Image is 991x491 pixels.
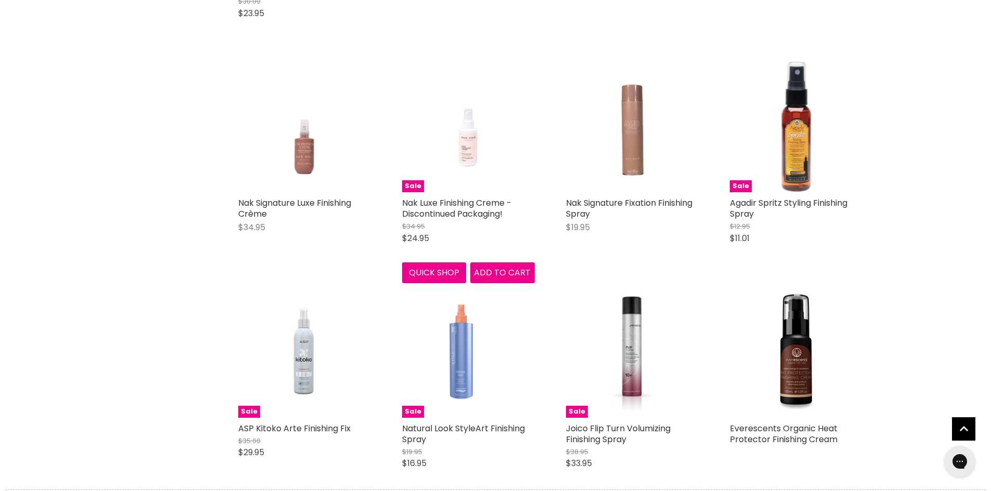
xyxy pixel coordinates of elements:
a: Agadir Spritz Styling Finishing Spray [730,197,847,220]
a: Joico Flip Turn Volumizing Finishing SpraySale [566,285,699,418]
img: Nak Signature Luxe Finishing Crème [251,60,357,192]
span: $35.00 [238,436,261,446]
a: Nak Luxe Finishing Creme - Discontinued Packaging!Sale [402,60,535,192]
img: ASP Kitoko Arte Finishing Fix [260,285,349,418]
a: Natural Look StyleArt Finishing Spray [402,422,525,445]
img: Nak Luxe Finishing Creme - Discontinued Packaging! [424,60,512,192]
a: Everescents Organic Heat Protector Finishing Cream [730,285,863,418]
img: Natural Look StyleArt Finishing Spray [402,285,535,418]
span: $16.95 [402,457,427,469]
iframe: Gorgias live chat messenger [939,442,981,481]
span: Sale [730,180,752,192]
span: $23.95 [238,7,264,19]
span: $34.95 [402,221,425,231]
a: Nak Signature Fixation Finishing Spray [566,197,692,220]
img: Agadir Spritz Styling Finishing Spray [752,60,840,192]
button: Add to cart [470,262,535,283]
span: $11.01 [730,232,750,244]
a: Nak Signature Fixation Finishing Spray [566,60,699,192]
span: Sale [402,406,424,418]
button: Quick shop [402,262,467,283]
a: Nak Signature Luxe Finishing Crème [238,197,351,220]
span: Sale [566,406,588,418]
a: ASP Kitoko Arte Finishing FixSale [238,285,371,418]
span: $29.95 [238,446,264,458]
span: $34.95 [238,221,265,233]
span: $24.95 [402,232,429,244]
span: Sale [238,406,260,418]
span: $19.95 [566,221,590,233]
a: Nak Signature Luxe Finishing Crème [238,60,371,192]
a: Natural Look StyleArt Finishing SpraySale [402,285,535,418]
span: $38.95 [566,447,588,457]
img: Nak Signature Fixation Finishing Spray [579,60,685,192]
a: Agadir Spritz Styling Finishing SpraySale [730,60,863,192]
span: $12.95 [730,221,750,231]
span: $19.95 [402,447,422,457]
span: $33.95 [566,457,592,469]
a: ASP Kitoko Arte Finishing Fix [238,422,351,434]
a: Everescents Organic Heat Protector Finishing Cream [730,422,838,445]
span: Add to cart [474,267,531,278]
a: Joico Flip Turn Volumizing Finishing Spray [566,422,671,445]
a: Nak Luxe Finishing Creme - Discontinued Packaging! [402,197,511,220]
img: Joico Flip Turn Volumizing Finishing Spray [597,285,667,418]
span: Sale [402,180,424,192]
